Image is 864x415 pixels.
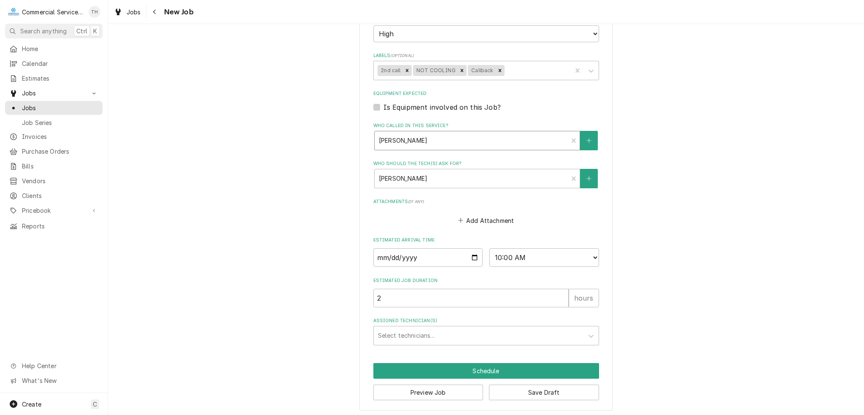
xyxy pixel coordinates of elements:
[402,65,412,76] div: Remove 2nd call
[373,237,599,244] label: Estimated Arrival Time
[8,6,19,18] div: Commercial Service Co.'s Avatar
[383,102,501,112] label: Is Equipment involved on this Job?
[373,363,599,379] button: Schedule
[5,116,103,130] a: Job Series
[5,189,103,203] a: Clients
[89,6,100,18] div: TH
[5,130,103,144] a: Invoices
[22,132,98,141] span: Invoices
[5,174,103,188] a: Vendors
[22,147,98,156] span: Purchase Orders
[373,317,599,324] label: Assigned Technician(s)
[5,86,103,100] a: Go to Jobs
[5,71,103,85] a: Estimates
[22,118,98,127] span: Job Series
[373,277,599,307] div: Estimated Job Duration
[373,90,599,97] label: Equipment Expected
[390,53,414,58] span: ( optional )
[373,248,483,267] input: Date
[373,317,599,345] div: Assigned Technician(s)
[580,131,598,150] button: Create New Contact
[468,65,495,76] div: Callback
[22,191,98,200] span: Clients
[580,169,598,188] button: Create New Contact
[5,57,103,71] a: Calendar
[408,199,424,204] span: ( if any )
[489,385,599,400] button: Save Draft
[373,237,599,267] div: Estimated Arrival Time
[22,176,98,185] span: Vendors
[373,160,599,167] label: Who should the tech(s) ask for?
[373,198,599,205] label: Attachments
[457,65,467,76] div: Remove NOT COOLING
[373,160,599,188] div: Who should the tech(s) ask for?
[5,203,103,217] a: Go to Pricebook
[22,103,98,112] span: Jobs
[5,359,103,373] a: Go to Help Center
[489,248,599,267] select: Time Select
[22,44,98,53] span: Home
[22,89,86,98] span: Jobs
[89,6,100,18] div: Tricia Hansen's Avatar
[373,14,599,42] div: Priority
[93,27,97,35] span: K
[5,219,103,233] a: Reports
[586,138,591,144] svg: Create New Contact
[373,122,599,150] div: Who called in this service?
[22,222,98,231] span: Reports
[373,363,599,379] div: Button Group Row
[373,52,599,59] label: Labels
[495,65,505,76] div: Remove Callback
[373,90,599,112] div: Equipment Expected
[5,101,103,115] a: Jobs
[22,162,98,171] span: Bills
[5,42,103,56] a: Home
[22,8,84,16] div: Commercial Service Co.
[378,65,402,76] div: 2nd call
[8,6,19,18] div: C
[456,214,516,226] button: Add Attachment
[127,8,141,16] span: Jobs
[111,5,144,19] a: Jobs
[93,400,97,409] span: C
[373,277,599,284] label: Estimated Job Duration
[373,122,599,129] label: Who called in this service?
[22,206,86,215] span: Pricebook
[22,376,97,385] span: What's New
[22,361,97,370] span: Help Center
[373,385,483,400] button: Preview Job
[569,289,599,307] div: hours
[20,27,67,35] span: Search anything
[373,379,599,400] div: Button Group Row
[5,24,103,38] button: Search anythingCtrlK
[148,5,162,19] button: Navigate back
[413,65,457,76] div: NOT COOLING
[5,159,103,173] a: Bills
[5,374,103,388] a: Go to What's New
[373,52,599,80] div: Labels
[22,401,41,408] span: Create
[22,74,98,83] span: Estimates
[5,144,103,158] a: Purchase Orders
[373,198,599,226] div: Attachments
[586,176,591,182] svg: Create New Contact
[373,363,599,400] div: Button Group
[76,27,87,35] span: Ctrl
[22,59,98,68] span: Calendar
[162,6,194,18] span: New Job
